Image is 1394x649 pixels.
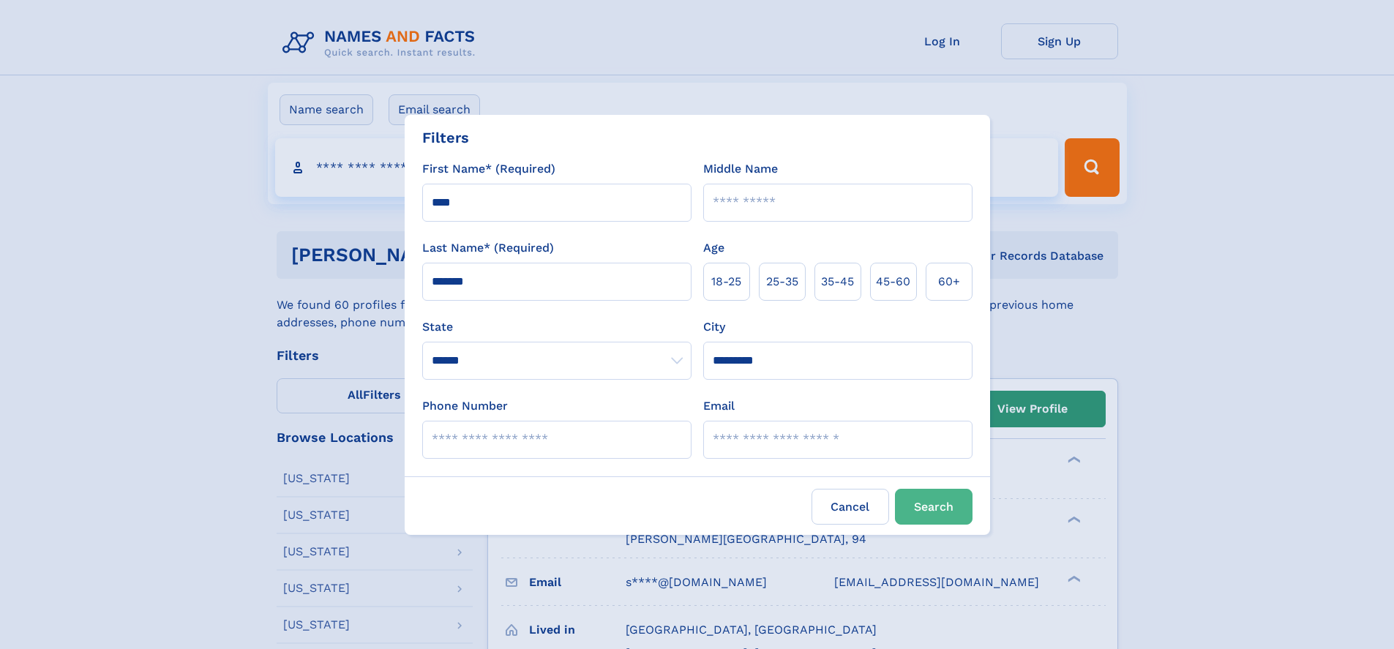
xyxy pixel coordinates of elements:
[703,239,724,257] label: Age
[876,273,910,290] span: 45‑60
[422,239,554,257] label: Last Name* (Required)
[821,273,854,290] span: 35‑45
[703,160,778,178] label: Middle Name
[711,273,741,290] span: 18‑25
[812,489,889,525] label: Cancel
[422,160,555,178] label: First Name* (Required)
[938,273,960,290] span: 60+
[895,489,973,525] button: Search
[703,318,725,336] label: City
[422,127,469,149] div: Filters
[703,397,735,415] label: Email
[422,397,508,415] label: Phone Number
[766,273,798,290] span: 25‑35
[422,318,692,336] label: State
